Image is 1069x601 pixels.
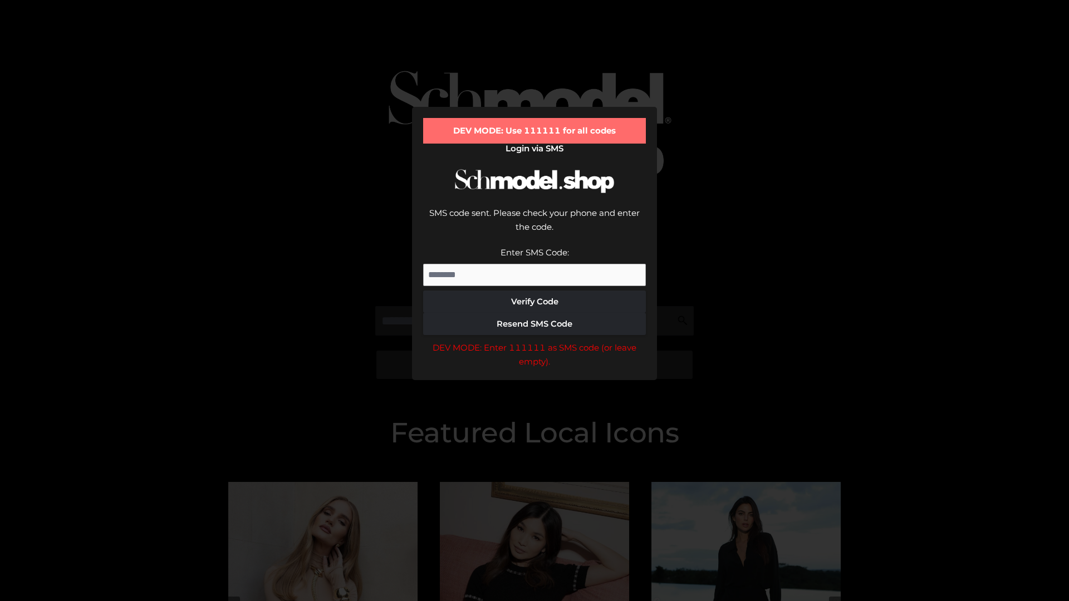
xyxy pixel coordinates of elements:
[451,159,618,203] img: Schmodel Logo
[423,206,646,245] div: SMS code sent. Please check your phone and enter the code.
[423,118,646,144] div: DEV MODE: Use 111111 for all codes
[423,341,646,369] div: DEV MODE: Enter 111111 as SMS code (or leave empty).
[423,290,646,313] button: Verify Code
[423,144,646,154] h2: Login via SMS
[423,313,646,335] button: Resend SMS Code
[501,247,569,258] label: Enter SMS Code:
